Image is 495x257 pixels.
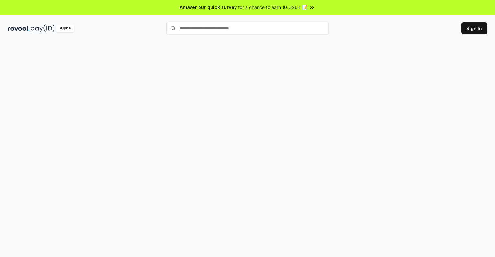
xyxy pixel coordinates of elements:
[461,22,487,34] button: Sign In
[56,24,74,32] div: Alpha
[8,24,30,32] img: reveel_dark
[238,4,308,11] span: for a chance to earn 10 USDT 📝
[180,4,237,11] span: Answer our quick survey
[31,24,55,32] img: pay_id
